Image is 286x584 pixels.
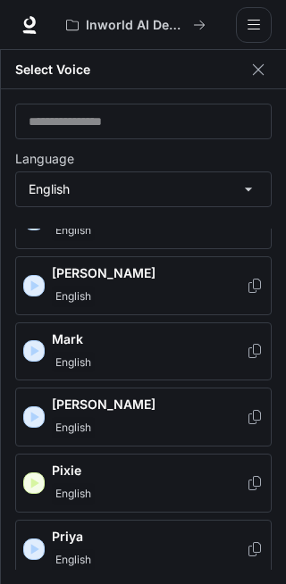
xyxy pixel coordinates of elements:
[52,330,246,348] p: Mark
[86,18,186,33] p: Inworld AI Demos
[236,7,272,43] button: open drawer
[52,286,95,307] span: English
[52,528,246,546] p: Priya
[52,264,246,282] p: [PERSON_NAME]
[52,220,95,241] span: English
[246,476,264,490] button: Copy Voice ID
[16,172,271,206] div: English
[15,153,74,165] p: Language
[52,417,95,438] span: English
[246,410,264,424] button: Copy Voice ID
[52,352,95,373] span: English
[246,542,264,556] button: Copy Voice ID
[52,462,246,480] p: Pixie
[52,483,95,505] span: English
[52,549,95,571] span: English
[246,344,264,358] button: Copy Voice ID
[246,279,264,293] button: Copy Voice ID
[58,7,214,43] button: All workspaces
[52,396,246,413] p: [PERSON_NAME]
